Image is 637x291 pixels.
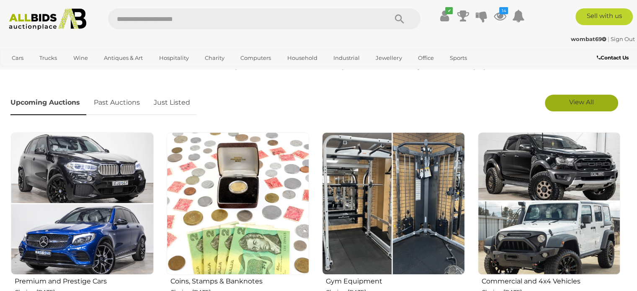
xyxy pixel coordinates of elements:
a: 14 [493,8,506,23]
b: Contact Us [597,54,629,61]
a: Computers [235,51,276,65]
a: Sign Out [611,36,635,42]
h2: Premium and Prestige Cars [15,276,154,285]
h2: Coins, Stamps & Banknotes [170,276,309,285]
span: | [608,36,609,42]
img: Commercial and 4x4 Vehicles [478,132,621,275]
h2: Commercial and 4x4 Vehicles [482,276,621,285]
a: wombat69 [571,36,608,42]
a: Office [413,51,439,65]
a: Jewellery [370,51,407,65]
button: Search [379,8,420,29]
a: ✔ [438,8,451,23]
img: Coins, Stamps & Banknotes [167,132,309,275]
a: View All [545,95,618,111]
a: Wine [68,51,93,65]
a: Upcoming Auctions [10,90,86,115]
h2: Gym Equipment [326,276,465,285]
a: Sports [444,51,472,65]
span: View All [569,98,594,106]
strong: Wine [432,63,447,70]
img: Allbids.com.au [5,8,91,30]
a: Trucks [34,51,62,65]
a: Hospitality [154,51,194,65]
img: Gym Equipment [322,132,465,275]
strong: wombat69 [571,36,606,42]
a: Charity [199,51,230,65]
a: Just Listed [147,90,196,115]
a: Contact Us [597,53,631,62]
a: Antiques & Art [98,51,148,65]
img: Premium and Prestige Cars [11,132,154,275]
a: Sell with us [575,8,633,25]
i: ✔ [445,7,453,14]
a: Household [282,51,323,65]
i: 14 [499,7,508,14]
strong: Cars [380,63,392,70]
strong: Jewellery [394,63,421,70]
a: Industrial [328,51,365,65]
a: Cars [6,51,29,65]
a: [GEOGRAPHIC_DATA] [6,65,77,79]
a: Past Auctions [88,90,146,115]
